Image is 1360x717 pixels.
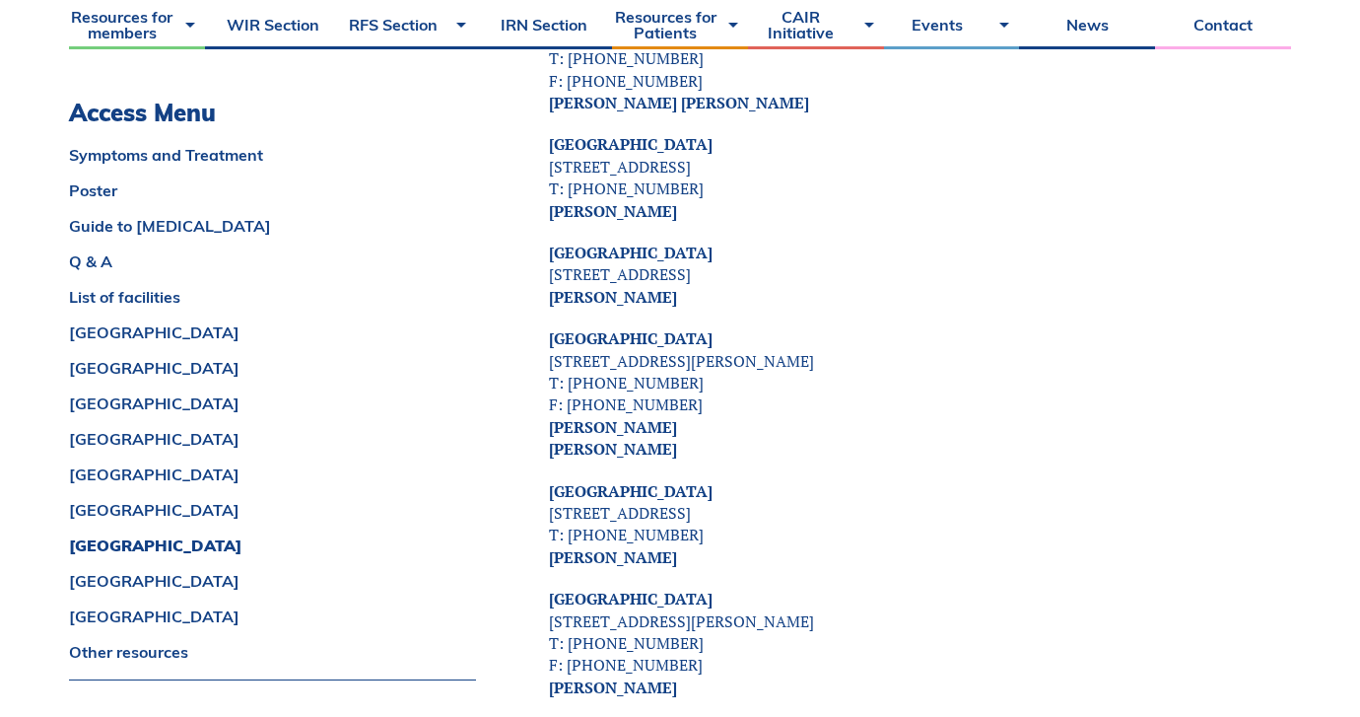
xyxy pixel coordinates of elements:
[549,4,1143,114] p: [STREET_ADDRESS][PERSON_NAME] T: [PHONE_NUMBER] F: [PHONE_NUMBER]
[69,99,476,127] h3: Access Menu
[549,242,713,263] a: [GEOGRAPHIC_DATA]
[549,92,809,113] strong: [PERSON_NAME] [PERSON_NAME]
[549,546,677,568] strong: [PERSON_NAME]
[549,286,677,308] strong: [PERSON_NAME]
[69,324,476,340] a: [GEOGRAPHIC_DATA]
[69,466,476,482] a: [GEOGRAPHIC_DATA]
[549,242,1143,308] p: [STREET_ADDRESS]
[69,502,476,518] a: [GEOGRAPHIC_DATA]
[69,147,476,163] a: Symptoms and Treatment
[549,480,1143,569] p: [STREET_ADDRESS] T: [PHONE_NUMBER]
[549,133,713,155] a: [GEOGRAPHIC_DATA]
[69,289,476,305] a: List of facilities
[69,182,476,198] a: Poster
[69,218,476,234] a: Guide to [MEDICAL_DATA]
[549,480,713,502] a: [GEOGRAPHIC_DATA]
[69,538,476,553] a: [GEOGRAPHIC_DATA]
[69,573,476,589] a: [GEOGRAPHIC_DATA]
[549,133,1143,222] p: [STREET_ADDRESS] T: [PHONE_NUMBER]
[69,253,476,269] a: Q & A
[549,588,713,609] a: [GEOGRAPHIC_DATA]
[549,327,1143,460] p: [STREET_ADDRESS][PERSON_NAME] T: [PHONE_NUMBER] F: [PHONE_NUMBER]
[69,360,476,376] a: [GEOGRAPHIC_DATA]
[549,588,1143,698] p: [STREET_ADDRESS][PERSON_NAME] T: [PHONE_NUMBER] F: [PHONE_NUMBER]
[549,677,677,698] strong: [PERSON_NAME]
[549,416,677,460] strong: [PERSON_NAME] [PERSON_NAME]
[69,395,476,411] a: [GEOGRAPHIC_DATA]
[69,431,476,447] a: [GEOGRAPHIC_DATA]
[69,644,476,660] a: Other resources
[549,200,677,222] strong: [PERSON_NAME]
[549,327,713,349] a: [GEOGRAPHIC_DATA]
[69,609,476,624] a: [GEOGRAPHIC_DATA]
